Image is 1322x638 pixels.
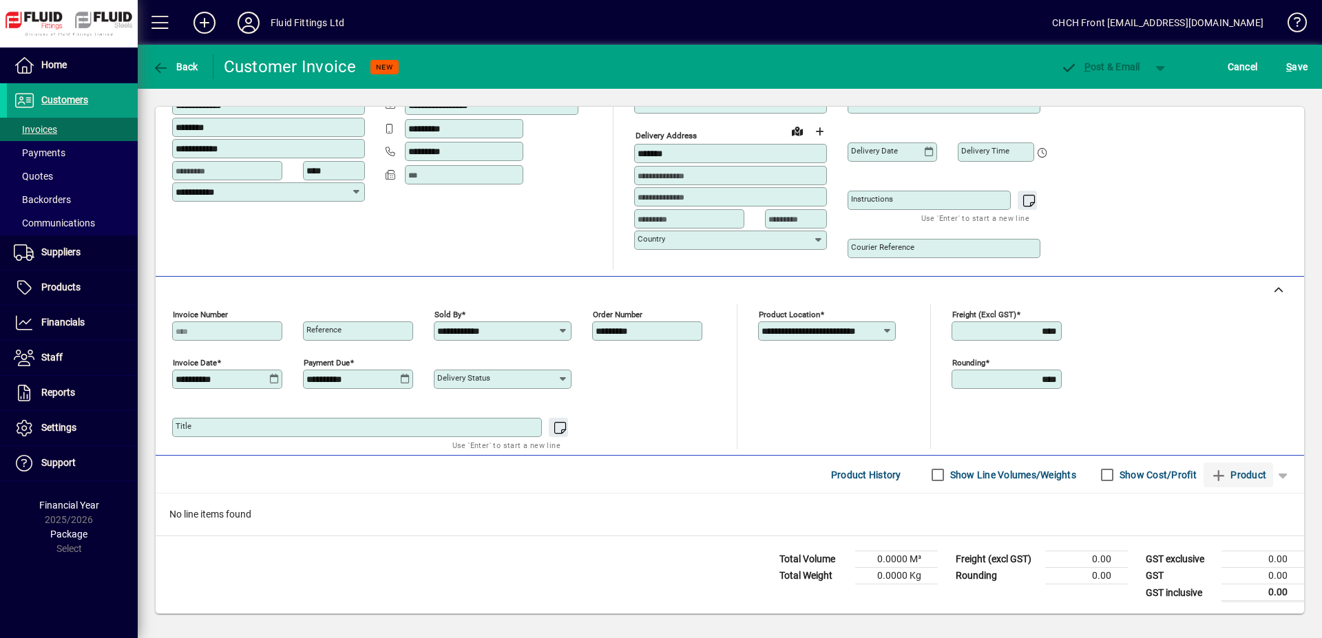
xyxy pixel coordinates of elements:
[7,164,138,188] a: Quotes
[851,146,898,156] mat-label: Delivery date
[851,194,893,204] mat-label: Instructions
[1210,464,1266,486] span: Product
[1045,568,1128,584] td: 0.00
[149,54,202,79] button: Back
[7,376,138,410] a: Reports
[14,124,57,135] span: Invoices
[50,529,87,540] span: Package
[7,446,138,480] a: Support
[41,246,81,257] span: Suppliers
[7,118,138,141] a: Invoices
[952,310,1016,319] mat-label: Freight (excl GST)
[1221,584,1304,602] td: 0.00
[7,48,138,83] a: Home
[41,352,63,363] span: Staff
[41,317,85,328] span: Financials
[41,387,75,398] span: Reports
[1221,551,1304,568] td: 0.00
[1139,584,1221,602] td: GST inclusive
[773,568,855,584] td: Total Weight
[41,457,76,468] span: Support
[947,468,1076,482] label: Show Line Volumes/Weights
[952,358,985,368] mat-label: Rounding
[1117,468,1197,482] label: Show Cost/Profit
[1283,54,1311,79] button: Save
[306,325,342,334] mat-label: Reference
[949,551,1045,568] td: Freight (excl GST)
[7,270,138,305] a: Products
[7,141,138,164] a: Payments
[152,61,198,72] span: Back
[138,54,213,79] app-page-header-button: Back
[949,568,1045,584] td: Rounding
[786,120,808,142] a: View on map
[1052,12,1263,34] div: CHCH Front [EMAIL_ADDRESS][DOMAIN_NAME]
[376,63,393,72] span: NEW
[7,306,138,340] a: Financials
[1204,462,1273,487] button: Product
[173,358,217,368] mat-label: Invoice date
[41,59,67,70] span: Home
[1286,61,1292,72] span: S
[773,551,855,568] td: Total Volume
[452,437,560,453] mat-hint: Use 'Enter' to start a new line
[831,464,901,486] span: Product History
[1221,568,1304,584] td: 0.00
[182,10,227,35] button: Add
[7,341,138,375] a: Staff
[1045,551,1128,568] td: 0.00
[1224,54,1261,79] button: Cancel
[1228,56,1258,78] span: Cancel
[434,310,461,319] mat-label: Sold by
[41,422,76,433] span: Settings
[224,56,357,78] div: Customer Invoice
[14,171,53,182] span: Quotes
[1053,54,1147,79] button: Post & Email
[7,188,138,211] a: Backorders
[851,242,914,252] mat-label: Courier Reference
[156,493,1304,535] div: No line items found
[7,211,138,235] a: Communications
[41,94,88,105] span: Customers
[176,421,191,431] mat-label: Title
[1286,56,1308,78] span: ave
[227,10,271,35] button: Profile
[855,568,938,584] td: 0.0000 Kg
[437,373,490,383] mat-label: Delivery status
[1084,61,1091,72] span: P
[14,147,65,158] span: Payments
[39,500,99,511] span: Financial Year
[921,210,1029,226] mat-hint: Use 'Enter' to start a new line
[855,551,938,568] td: 0.0000 M³
[271,12,344,34] div: Fluid Fittings Ltd
[1139,568,1221,584] td: GST
[14,194,71,205] span: Backorders
[1060,61,1140,72] span: ost & Email
[7,235,138,270] a: Suppliers
[304,358,350,368] mat-label: Payment due
[826,462,907,487] button: Product History
[593,310,642,319] mat-label: Order number
[14,217,95,228] span: Communications
[961,146,1009,156] mat-label: Delivery time
[7,411,138,445] a: Settings
[638,234,665,244] mat-label: Country
[173,310,228,319] mat-label: Invoice number
[41,281,81,293] span: Products
[759,310,820,319] mat-label: Product location
[1139,551,1221,568] td: GST exclusive
[1277,3,1305,47] a: Knowledge Base
[808,120,830,142] button: Choose address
